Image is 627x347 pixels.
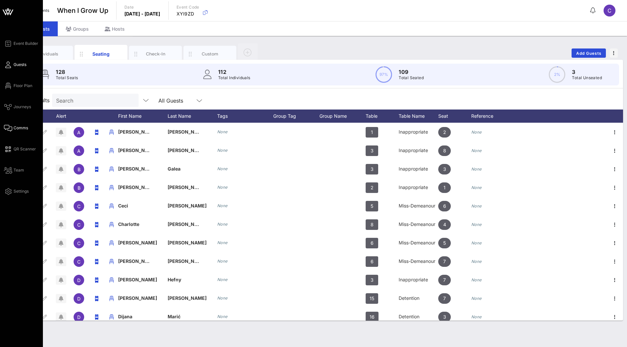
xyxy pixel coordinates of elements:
span: C [608,7,611,14]
span: C [77,204,81,209]
span: A [77,148,81,154]
span: 3 [443,312,446,322]
div: Inappropriate [399,123,438,141]
span: Dijana [118,314,132,319]
span: [PERSON_NAME] [168,258,207,264]
span: 7 [443,275,446,285]
div: C [604,5,615,16]
span: C [77,240,81,246]
div: All Guests [154,94,207,107]
i: None [471,222,482,227]
span: QR Scanner [14,146,36,152]
div: Custom [195,51,225,57]
span: [PERSON_NAME] [168,240,207,245]
div: Reference [471,110,511,123]
span: Floor Plan [14,83,32,89]
span: 7 [443,256,446,267]
span: 6 [371,256,374,267]
i: None [217,166,228,171]
div: All Guests [158,98,183,104]
span: 1 [371,127,373,138]
i: None [217,222,228,227]
p: Event Code [177,4,199,11]
span: [PERSON_NAME] [168,203,207,208]
span: 2 [443,127,446,138]
button: Add Guests [572,48,606,58]
i: None [217,129,228,134]
span: Ceci [118,203,128,208]
i: None [217,314,228,319]
div: Miss-Demeanour [399,252,438,270]
span: [PERSON_NAME] [118,258,157,264]
p: 3 [572,68,602,76]
i: None [471,296,482,301]
p: Total Unseated [572,75,602,81]
span: C [77,259,81,265]
span: 3 [371,275,374,285]
p: 128 [56,68,78,76]
span: [PERSON_NAME] [118,166,157,172]
div: First Name [118,110,168,123]
div: Groups [58,21,97,36]
p: Date [124,4,160,11]
i: None [217,185,228,190]
div: Hosts [97,21,133,36]
span: 2 [371,182,374,193]
i: None [471,167,482,172]
span: [PERSON_NAME] [168,184,207,190]
div: Miss-Demeanour [399,215,438,234]
p: Total Individuals [218,75,250,81]
span: C [77,222,81,228]
a: Floor Plan [4,82,32,90]
p: Total Seats [56,75,78,81]
span: 4 [443,219,446,230]
p: Total Seated [399,75,424,81]
a: Settings [4,187,29,195]
div: Detention [399,289,438,307]
span: Comms [14,125,28,131]
div: Seat [438,110,471,123]
div: Miss-Demeanour [399,234,438,252]
a: Guests [4,61,26,69]
div: Inappropriate [399,178,438,197]
div: Inappropriate [399,160,438,178]
span: [PERSON_NAME] [118,129,157,135]
a: Comms [4,124,28,132]
span: Hefny [168,277,181,282]
span: [PERSON_NAME] [168,221,207,227]
i: None [217,259,228,264]
span: 7 [443,293,446,304]
i: None [217,148,228,153]
span: Guests [14,62,26,68]
span: Settings [14,188,29,194]
div: Group Name [319,110,366,123]
span: 8 [371,219,374,230]
i: None [471,204,482,208]
div: Table Name [399,110,438,123]
span: [PERSON_NAME] [118,147,157,153]
i: None [217,296,228,300]
div: Last Name [168,110,217,123]
span: 6 [371,238,374,248]
span: Charlotte [118,221,139,227]
i: None [471,240,482,245]
i: None [471,148,482,153]
span: 1 [444,182,445,193]
div: Inappropriate [399,141,438,160]
span: Add Guests [576,51,602,56]
span: A [77,130,81,135]
span: [PERSON_NAME] [168,129,207,135]
a: QR Scanner [4,145,36,153]
span: 15 [370,293,374,304]
div: Tags [217,110,273,123]
span: 3 [443,164,446,174]
div: Detention [399,307,438,326]
span: [PERSON_NAME] [168,147,207,153]
i: None [471,185,482,190]
i: None [217,277,228,282]
p: [DATE] - [DATE] [124,11,160,17]
i: None [471,314,482,319]
span: 3 [371,164,374,174]
span: [PERSON_NAME] [118,240,157,245]
span: When I Grow Up [57,6,108,16]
